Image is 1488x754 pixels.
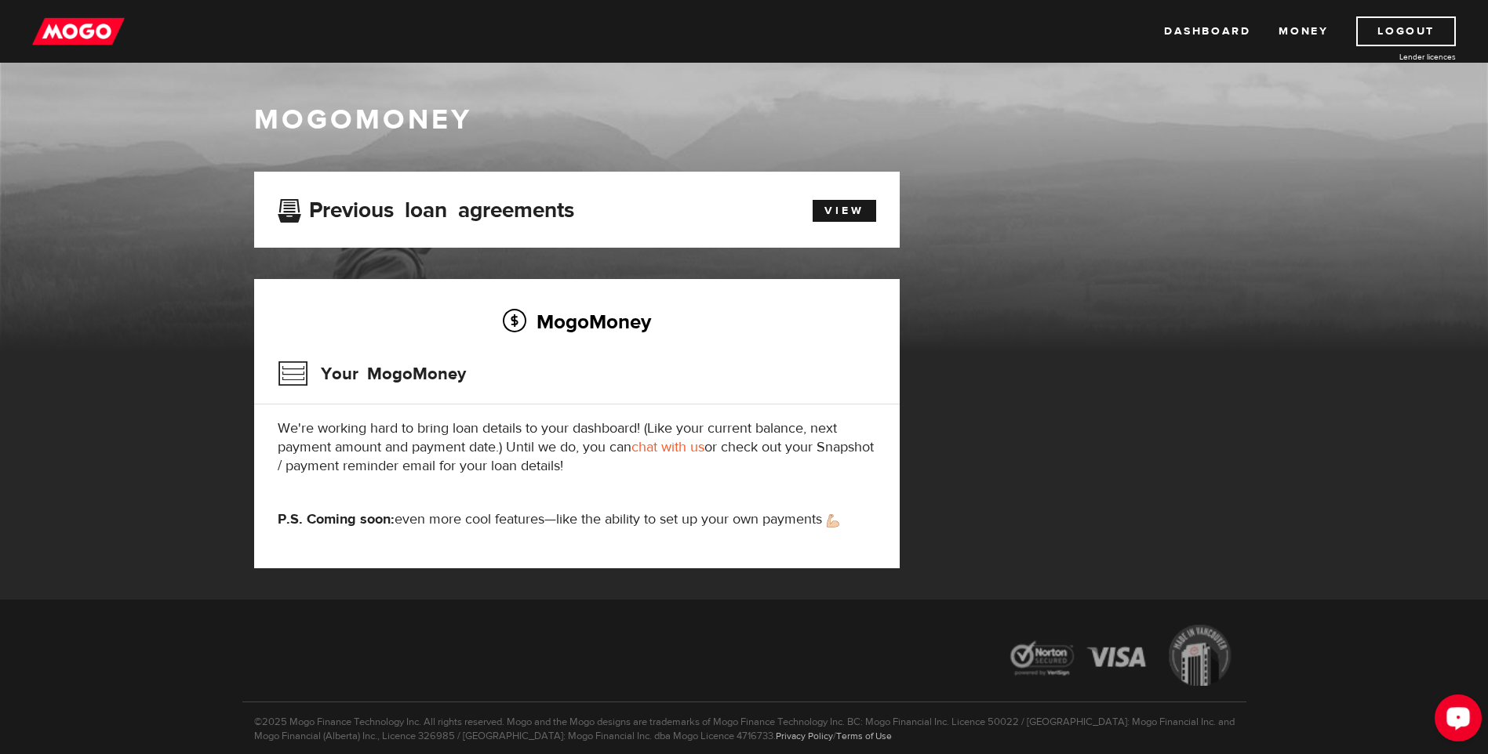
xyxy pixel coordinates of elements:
p: We're working hard to bring loan details to your dashboard! (Like your current balance, next paym... [278,419,876,476]
a: Dashboard [1164,16,1250,46]
p: even more cool features—like the ability to set up your own payments [278,510,876,529]
img: strong arm emoji [827,514,839,527]
h3: Your MogoMoney [278,353,466,394]
iframe: LiveChat chat widget [1422,688,1488,754]
a: Logout [1356,16,1456,46]
h1: MogoMoney [254,103,1235,136]
h3: Previous loan agreements [278,198,574,218]
a: Privacy Policy [776,730,833,742]
strong: P.S. Coming soon: [278,510,395,528]
a: Money [1279,16,1328,46]
img: mogo_logo-11ee424be714fa7cbb0f0f49df9e16ec.png [32,16,125,46]
p: ©2025 Mogo Finance Technology Inc. All rights reserved. Mogo and the Mogo designs are trademarks ... [242,701,1246,743]
a: chat with us [631,438,704,456]
img: legal-icons-92a2ffecb4d32d839781d1b4e4802d7b.png [995,613,1246,701]
a: Lender licences [1338,51,1456,63]
a: View [813,200,876,222]
h2: MogoMoney [278,305,876,338]
a: Terms of Use [836,730,892,742]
